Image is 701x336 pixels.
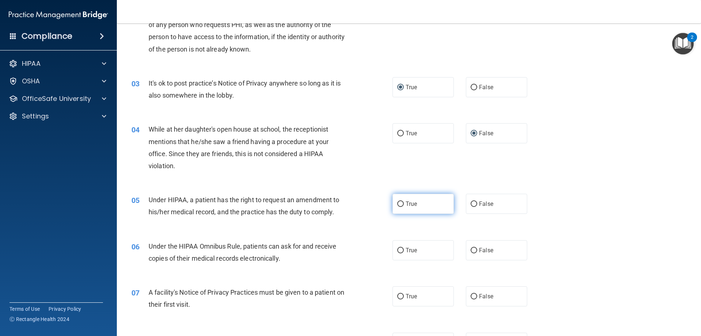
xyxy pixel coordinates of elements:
[397,248,404,253] input: True
[149,196,339,216] span: Under HIPAA, a patient has the right to request an amendment to his/her medical record, and the p...
[9,77,106,86] a: OSHA
[9,94,106,103] a: OfficeSafe University
[22,112,49,121] p: Settings
[22,94,91,103] p: OfficeSafe University
[9,59,106,68] a: HIPAA
[131,79,139,88] span: 03
[479,84,493,91] span: False
[49,305,81,313] a: Privacy Policy
[22,31,72,41] h4: Compliance
[9,316,69,323] span: Ⓒ Rectangle Health 2024
[406,130,417,137] span: True
[479,293,493,300] span: False
[471,201,477,207] input: False
[397,85,404,90] input: True
[149,288,344,308] span: A facility's Notice of Privacy Practices must be given to a patient on their first visit.
[406,293,417,300] span: True
[149,125,329,170] span: While at her daughter's open house at school, the receptionist mentions that he/she saw a friend ...
[479,130,493,137] span: False
[397,201,404,207] input: True
[691,37,693,47] div: 2
[9,112,106,121] a: Settings
[406,247,417,254] span: True
[471,131,477,136] input: False
[406,84,417,91] span: True
[149,79,341,99] span: It's ok to post practice’s Notice of Privacy anywhere so long as it is also somewhere in the lobby.
[131,288,139,297] span: 07
[471,85,477,90] input: False
[397,294,404,299] input: True
[22,59,41,68] p: HIPAA
[9,305,40,313] a: Terms of Use
[575,284,692,313] iframe: Drift Widget Chat Controller
[672,33,694,54] button: Open Resource Center, 2 new notifications
[479,200,493,207] span: False
[131,242,139,251] span: 06
[471,248,477,253] input: False
[471,294,477,299] input: False
[149,242,336,262] span: Under the HIPAA Omnibus Rule, patients can ask for and receive copies of their medical records el...
[131,196,139,205] span: 05
[397,131,404,136] input: True
[22,77,40,86] p: OSHA
[9,8,108,22] img: PMB logo
[479,247,493,254] span: False
[131,125,139,134] span: 04
[406,200,417,207] span: True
